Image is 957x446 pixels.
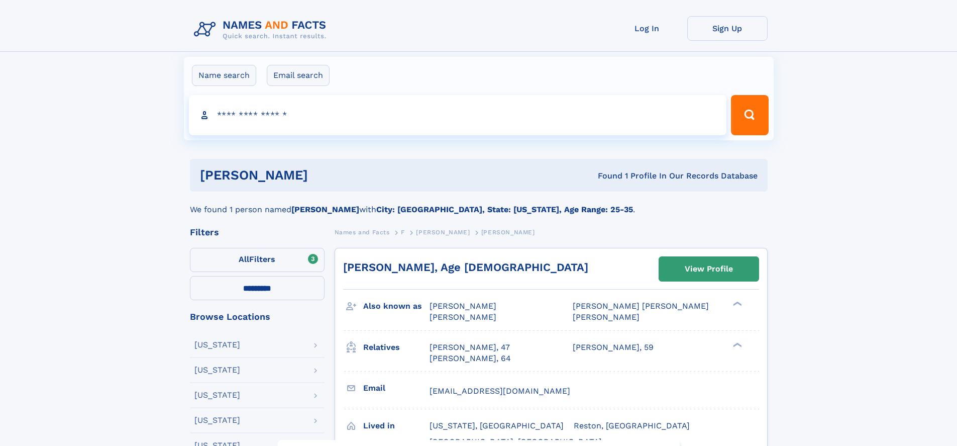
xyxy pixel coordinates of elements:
div: [US_STATE] [194,391,240,399]
a: [PERSON_NAME], 64 [430,353,511,364]
b: City: [GEOGRAPHIC_DATA], State: [US_STATE], Age Range: 25-35 [376,205,633,214]
a: Names and Facts [335,226,390,238]
div: ❯ [730,301,742,307]
span: All [239,254,249,264]
a: F [401,226,405,238]
a: View Profile [659,257,759,281]
a: [PERSON_NAME], 59 [573,342,654,353]
span: [PERSON_NAME] [481,229,535,236]
div: [US_STATE] [194,341,240,349]
span: [PERSON_NAME] [416,229,470,236]
div: We found 1 person named with . [190,192,768,216]
h3: Relatives [363,339,430,356]
span: F [401,229,405,236]
div: Filters [190,228,325,237]
button: Search Button [731,95,768,135]
label: Name search [192,65,256,86]
h1: [PERSON_NAME] [200,169,453,182]
div: [US_STATE] [194,416,240,424]
span: [PERSON_NAME] [PERSON_NAME] [573,301,709,311]
img: Logo Names and Facts [190,16,335,43]
div: Browse Locations [190,312,325,321]
label: Email search [267,65,330,86]
span: [EMAIL_ADDRESS][DOMAIN_NAME] [430,386,570,396]
span: [US_STATE], [GEOGRAPHIC_DATA] [430,421,564,430]
label: Filters [190,248,325,272]
a: [PERSON_NAME] [416,226,470,238]
span: [PERSON_NAME] [430,301,496,311]
h3: Also known as [363,298,430,315]
div: [US_STATE] [194,366,240,374]
a: [PERSON_NAME], 47 [430,342,510,353]
a: Sign Up [687,16,768,41]
span: [PERSON_NAME] [430,312,496,322]
span: [PERSON_NAME] [573,312,640,322]
span: Reston, [GEOGRAPHIC_DATA] [574,421,690,430]
a: [PERSON_NAME], Age [DEMOGRAPHIC_DATA] [343,261,588,274]
b: [PERSON_NAME] [291,205,359,214]
input: search input [189,95,727,135]
h3: Email [363,380,430,397]
h3: Lived in [363,417,430,434]
div: ❯ [730,341,742,348]
a: Log In [607,16,687,41]
div: View Profile [685,257,733,281]
div: Found 1 Profile In Our Records Database [453,170,758,182]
